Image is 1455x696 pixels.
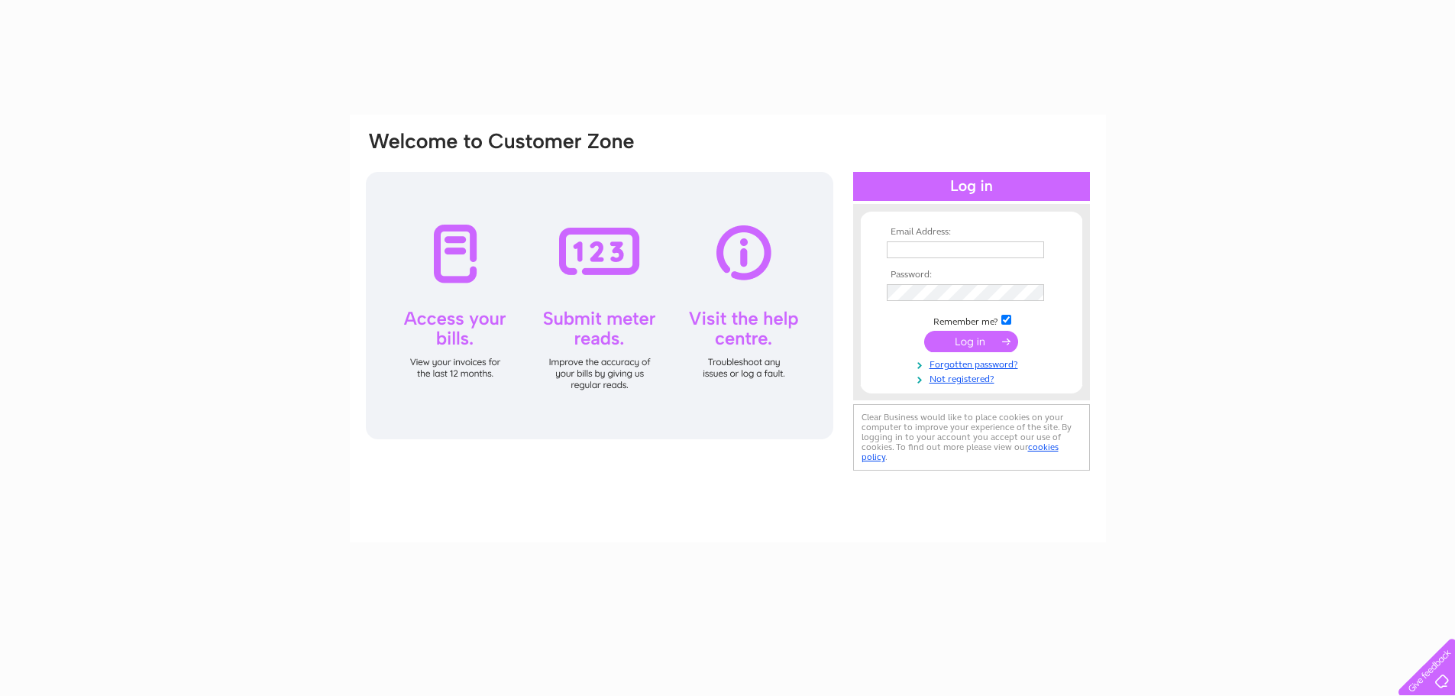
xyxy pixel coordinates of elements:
div: Clear Business would like to place cookies on your computer to improve your experience of the sit... [853,404,1090,471]
th: Password: [883,270,1060,280]
a: Forgotten password? [887,356,1060,371]
td: Remember me? [883,312,1060,328]
a: Not registered? [887,371,1060,385]
a: cookies policy [862,442,1059,462]
input: Submit [924,331,1018,352]
th: Email Address: [883,227,1060,238]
